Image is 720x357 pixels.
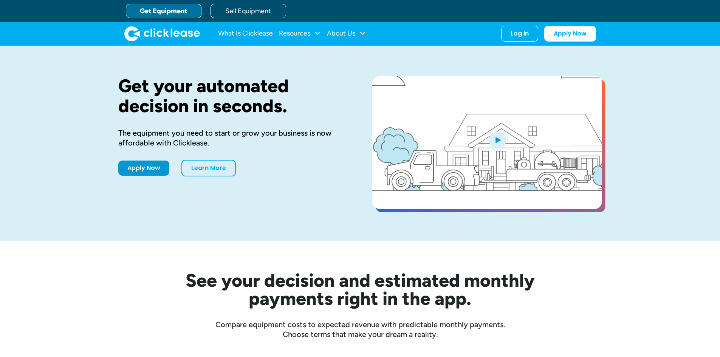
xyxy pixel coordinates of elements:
[126,4,201,18] a: Get Equipment
[487,129,508,150] img: Blue play button logo on a light blue circular background
[118,76,348,116] h1: Get your automated decision in seconds.
[218,26,273,41] a: What Is Clicklease
[279,26,321,41] div: Resources
[511,30,529,37] div: Log In
[372,76,602,209] a: open lightbox
[544,26,596,42] a: Apply Now
[211,4,286,18] a: Sell Equipment
[118,320,602,339] div: Compare equipment costs to expected revenue with predictable monthly payments. Choose terms that ...
[327,26,366,41] div: About Us
[181,160,236,176] a: Learn More
[124,26,200,41] a: home
[118,161,169,176] a: Apply Now
[149,271,572,308] h2: See your decision and estimated monthly payments right in the app.
[124,26,200,41] img: Clicklease logo
[118,128,348,148] div: The equipment you need to start or grow your business is now affordable with Clicklease.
